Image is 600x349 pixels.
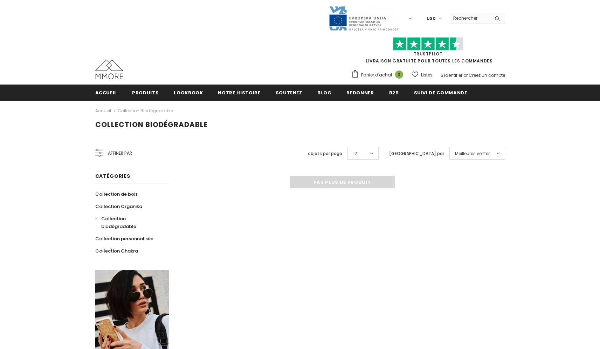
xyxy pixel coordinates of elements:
[389,89,399,96] span: B2B
[414,89,467,96] span: Suivi de commande
[108,149,132,157] span: Affiner par
[132,89,159,96] span: Produits
[346,89,374,96] span: Redonner
[132,85,159,100] a: Produits
[351,70,407,80] a: Panier d'achat 0
[95,173,130,180] span: Catégories
[95,191,138,197] span: Collection de bois
[463,72,468,78] span: or
[469,72,505,78] a: Créez un compte
[317,89,332,96] span: Blog
[218,89,260,96] span: Notre histoire
[441,72,462,78] a: S'identifier
[353,150,357,157] span: 12
[95,233,153,245] a: Collection personnalisée
[427,15,436,22] span: USD
[95,188,138,200] a: Collection de bois
[95,200,142,213] a: Collection Organika
[361,72,392,79] span: Panier d'achat
[351,40,505,64] span: LIVRAISON GRATUITE POUR TOUTES LES COMMANDES
[174,85,203,100] a: Lookbook
[346,85,374,100] a: Redonner
[95,107,111,115] a: Accueil
[329,6,399,31] img: Javni Razpis
[218,85,260,100] a: Notre histoire
[95,235,153,242] span: Collection personnalisée
[389,85,399,100] a: B2B
[276,89,302,96] span: soutenez
[95,60,123,79] img: Cas MMORE
[414,51,443,57] a: TrustPilot
[276,85,302,100] a: soutenez
[95,213,161,233] a: Collection biodégradable
[95,85,117,100] a: Accueil
[389,150,444,157] label: [GEOGRAPHIC_DATA] par
[95,203,142,210] span: Collection Organika
[395,71,403,79] span: 0
[95,248,138,254] span: Collection Chakra
[317,85,332,100] a: Blog
[95,89,117,96] span: Accueil
[101,215,136,230] span: Collection biodégradable
[308,150,342,157] label: objets par page
[393,37,463,51] img: Faites confiance aux étoiles pilotes
[174,89,203,96] span: Lookbook
[455,150,491,157] span: Meilleures ventes
[329,15,399,21] a: Javni Razpis
[95,245,138,257] a: Collection Chakra
[449,13,489,23] input: Search Site
[412,69,433,81] a: Listes
[421,72,433,79] span: Listes
[118,108,173,114] a: Collection biodégradable
[95,120,208,129] span: Collection biodégradable
[414,85,467,100] a: Suivi de commande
